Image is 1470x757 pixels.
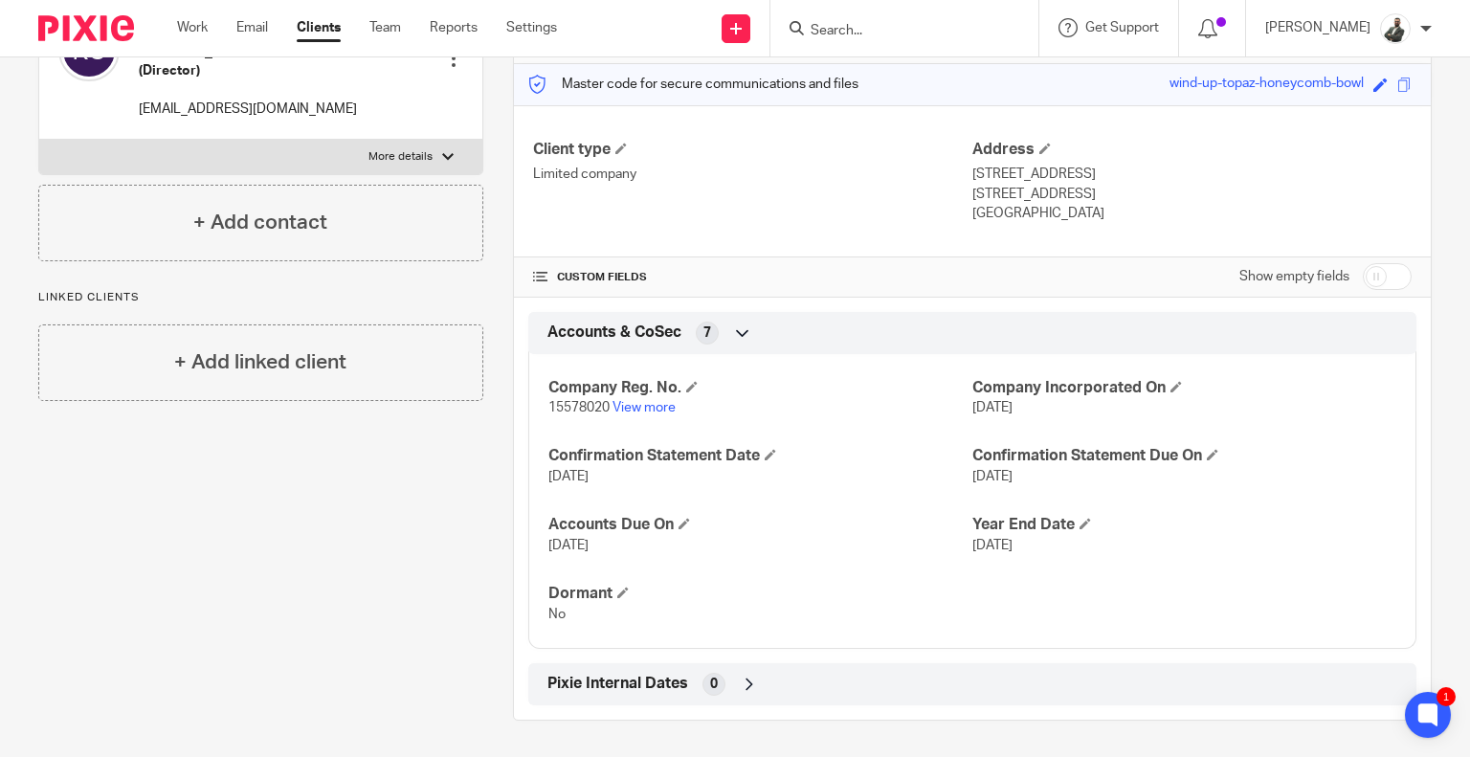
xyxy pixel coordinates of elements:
h4: Confirmation Statement Due On [972,446,1396,466]
h4: + Add linked client [174,347,346,377]
span: [DATE] [972,470,1013,483]
p: Master code for secure communications and files [528,75,858,94]
a: Reports [430,18,478,37]
h4: Year End Date [972,515,1396,535]
p: More details [368,149,433,165]
span: [DATE] [548,470,589,483]
h4: Accounts Due On [548,515,972,535]
img: Pixie [38,15,134,41]
p: [STREET_ADDRESS] [972,165,1412,184]
a: View more [612,401,676,414]
p: Linked clients [38,290,483,305]
h4: Address [972,140,1412,160]
h4: CUSTOM FIELDS [533,270,972,285]
div: wind-up-topaz-honeycomb-bowl [1169,74,1364,96]
a: Settings [506,18,557,37]
h4: Company Reg. No. [548,378,972,398]
span: 7 [703,323,711,343]
p: Limited company [533,165,972,184]
h4: + Add contact [193,208,327,237]
p: [GEOGRAPHIC_DATA] [972,204,1412,223]
p: [PERSON_NAME] [1265,18,1370,37]
h4: Company Incorporated On [972,378,1396,398]
p: [EMAIL_ADDRESS][DOMAIN_NAME] [139,100,407,119]
a: Work [177,18,208,37]
a: Clients [297,18,341,37]
h4: Client type [533,140,972,160]
a: Email [236,18,268,37]
span: [DATE] [972,401,1013,414]
span: [DATE] [548,539,589,552]
span: Get Support [1085,21,1159,34]
span: Pixie Internal Dates [547,674,688,694]
label: Show empty fields [1239,267,1349,286]
span: [DATE] [972,539,1013,552]
span: 15578020 [548,401,610,414]
img: AWPHOTO_EXPERTEYE_060.JPG [1380,13,1411,44]
span: No [548,608,566,621]
h5: (Director) [139,61,407,80]
span: 0 [710,675,718,694]
h4: Confirmation Statement Date [548,446,972,466]
input: Search [809,23,981,40]
h4: Dormant [548,584,972,604]
span: Accounts & CoSec [547,323,681,343]
a: Team [369,18,401,37]
div: 1 [1437,687,1456,706]
p: [STREET_ADDRESS] [972,185,1412,204]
